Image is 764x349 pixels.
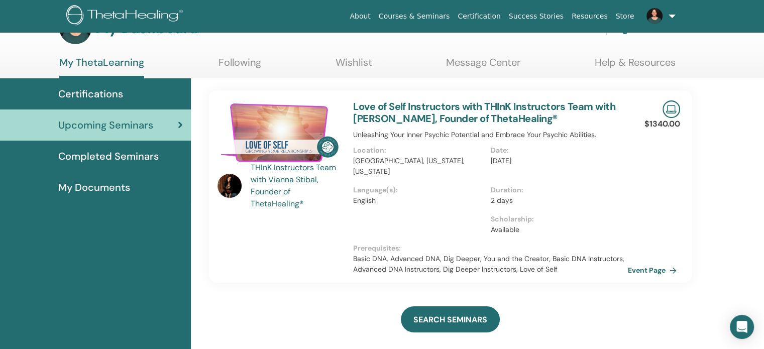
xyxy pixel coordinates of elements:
a: Help & Resources [595,56,676,76]
a: Wishlist [336,56,372,76]
div: Open Intercom Messenger [730,315,754,339]
p: 2 days [491,195,622,206]
p: [DATE] [491,156,622,166]
img: default.jpg [217,174,242,198]
p: [GEOGRAPHIC_DATA], [US_STATE], [US_STATE] [353,156,484,177]
p: Duration : [491,185,622,195]
p: Basic DNA, Advanced DNA, Dig Deeper, You and the Creator, Basic DNA Instructors, Advanced DNA Ins... [353,254,628,275]
a: Store [612,7,638,26]
a: My ThetaLearning [59,56,144,78]
span: My Documents [58,180,130,195]
p: Unleashing Your Inner Psychic Potential and Embrace Your Psychic Abilities. [353,130,628,140]
span: SEARCH SEMINARS [413,314,487,325]
a: Success Stories [505,7,568,26]
p: Scholarship : [491,214,622,224]
p: Available [491,224,622,235]
span: Completed Seminars [58,149,159,164]
img: logo.png [66,5,186,28]
img: default.jpg [646,8,663,24]
a: SEARCH SEMINARS [401,306,500,332]
a: Certification [454,7,504,26]
span: Upcoming Seminars [58,118,153,133]
a: Event Page [628,263,681,278]
img: Live Online Seminar [663,100,680,118]
a: Message Center [446,56,520,76]
p: Date : [491,145,622,156]
h3: My Dashboard [95,19,198,37]
p: $1340.00 [644,118,680,130]
a: Following [219,56,261,76]
p: English [353,195,484,206]
p: Location : [353,145,484,156]
a: Resources [568,7,612,26]
a: THInK Instructors Team with Vianna Stibal, Founder of ThetaHealing® [251,162,344,210]
a: About [346,7,374,26]
p: Language(s) : [353,185,484,195]
p: Prerequisites : [353,243,628,254]
span: Certifications [58,86,123,101]
img: Love of Self Instructors [217,100,341,165]
a: Love of Self Instructors with THInK Instructors Team with [PERSON_NAME], Founder of ThetaHealing® [353,100,615,125]
a: Courses & Seminars [375,7,454,26]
